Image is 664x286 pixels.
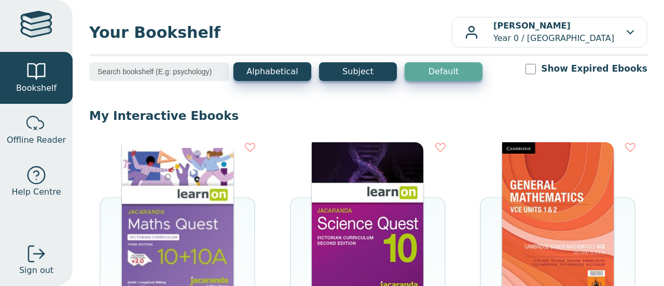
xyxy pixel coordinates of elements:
[89,21,451,44] span: Your Bookshelf
[405,62,482,81] button: Default
[16,82,57,94] span: Bookshelf
[493,20,614,45] p: Year 0 / [GEOGRAPHIC_DATA]
[89,62,229,81] input: Search bookshelf (E.g: psychology)
[19,264,53,277] span: Sign out
[11,186,61,198] span: Help Centre
[451,17,647,48] button: [PERSON_NAME]Year 0 / [GEOGRAPHIC_DATA]
[319,62,397,81] button: Subject
[233,62,311,81] button: Alphabetical
[89,108,647,124] p: My Interactive Ebooks
[7,134,66,146] span: Offline Reader
[493,21,571,31] b: [PERSON_NAME]
[541,62,647,75] label: Show Expired Ebooks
